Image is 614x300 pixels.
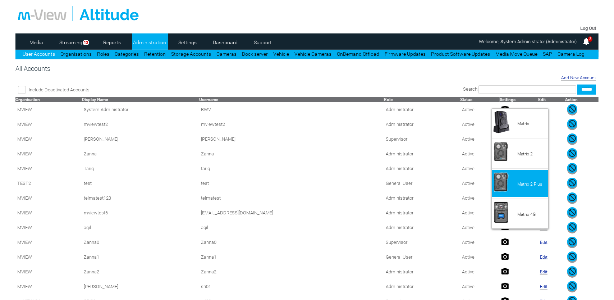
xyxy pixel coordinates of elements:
[588,36,592,42] span: 3
[518,151,533,156] span: Matrix 2
[518,182,542,187] span: Matrix 2 Plus
[518,212,536,217] span: Matrix 4G
[582,37,591,46] img: bell25.png
[518,121,530,126] span: Matrix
